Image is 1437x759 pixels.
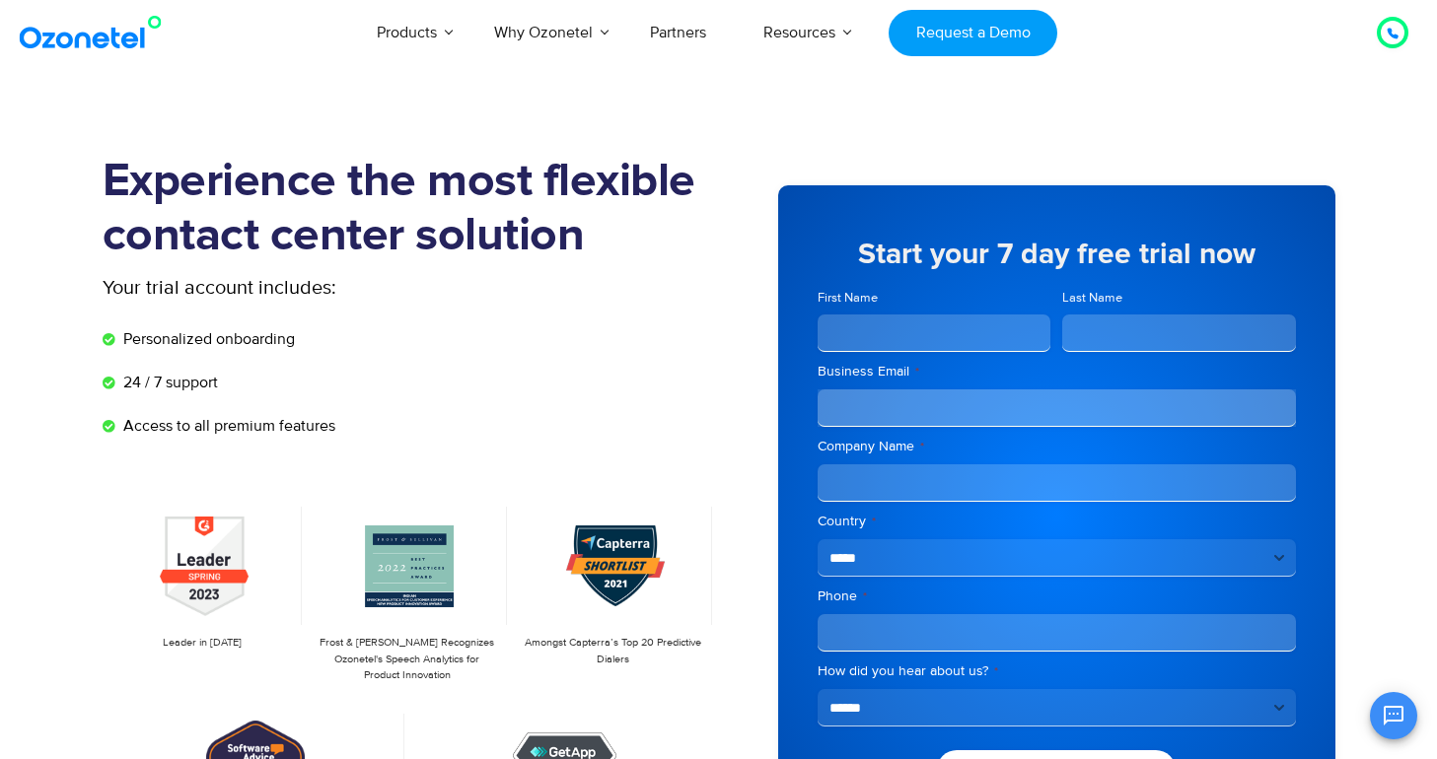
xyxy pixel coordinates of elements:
[818,512,1296,531] label: Country
[318,635,497,684] p: Frost & [PERSON_NAME] Recognizes Ozonetel's Speech Analytics for Product Innovation
[523,635,702,667] p: Amongst Capterra’s Top 20 Predictive Dialers
[112,635,292,652] p: Leader in [DATE]
[103,273,571,303] p: Your trial account includes:
[818,289,1051,308] label: First Name
[1370,692,1417,739] button: Open chat
[818,362,1296,381] label: Business Email
[818,437,1296,456] label: Company Name
[818,586,1296,606] label: Phone
[1062,289,1296,308] label: Last Name
[118,327,295,351] span: Personalized onboarding
[889,10,1057,56] a: Request a Demo
[118,414,335,438] span: Access to all premium features
[103,155,719,263] h1: Experience the most flexible contact center solution
[118,371,218,394] span: 24 / 7 support
[818,240,1296,269] h5: Start your 7 day free trial now
[818,661,1296,681] label: How did you hear about us?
